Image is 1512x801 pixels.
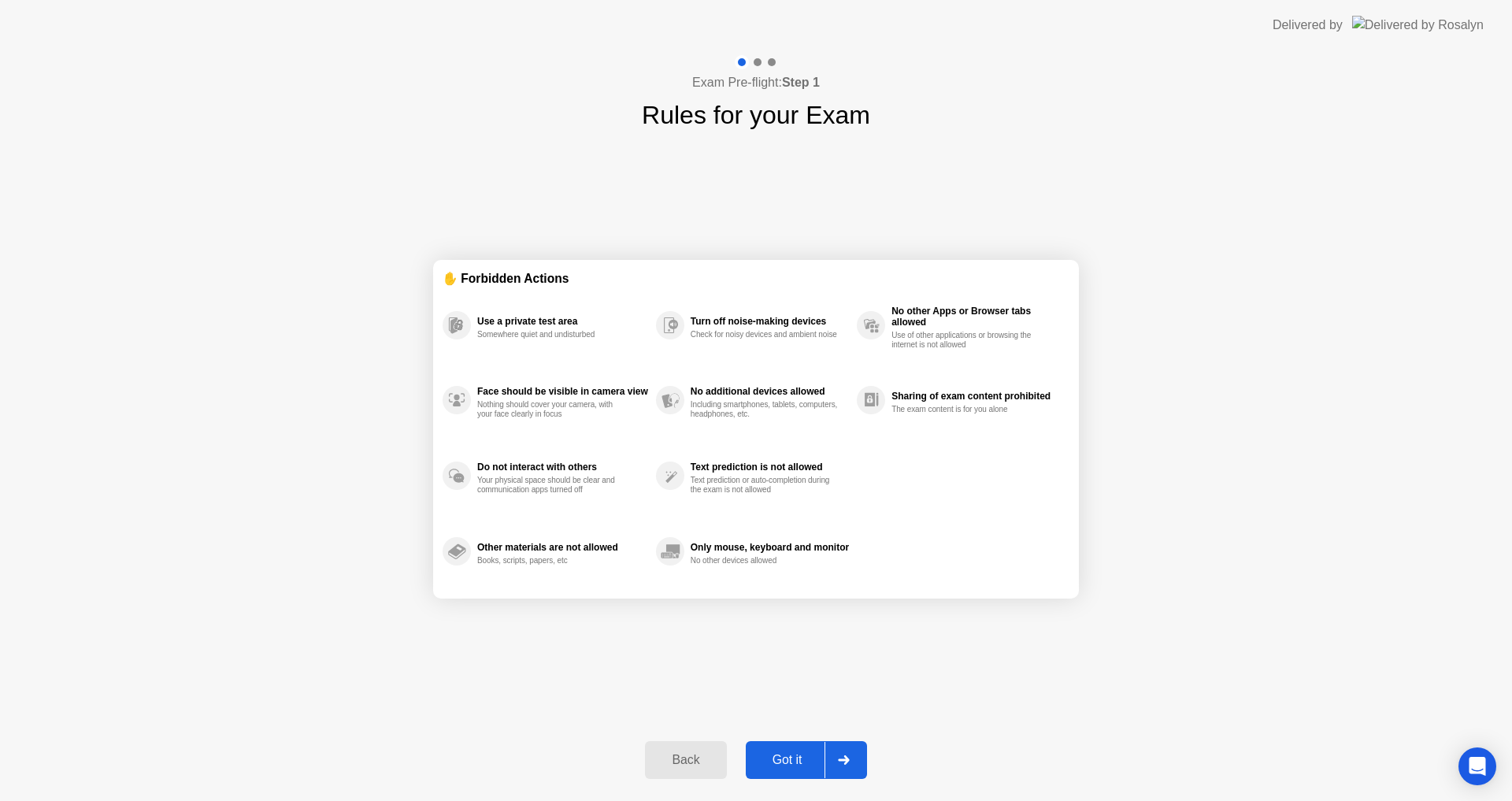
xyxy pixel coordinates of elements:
[477,316,648,327] div: Use a private test area
[750,753,825,767] div: Got it
[691,330,839,339] div: Check for noisy devices and ambient noise
[891,405,1040,414] div: The exam content is for you alone
[477,330,626,339] div: Somewhere quiet and undisturbed
[477,476,626,495] div: Your physical space should be clear and communication apps turned off
[782,76,820,89] b: Step 1
[691,386,849,397] div: No additional devices allowed
[891,331,1040,350] div: Use of other applications or browsing the internet is not allowed
[642,96,870,134] h1: Rules for your Exam
[746,741,867,779] button: Got it
[1352,16,1484,34] img: Delivered by Rosalyn
[691,316,849,327] div: Turn off noise-making devices
[691,462,849,473] div: Text prediction is not allowed
[891,306,1062,328] div: No other Apps or Browser tabs allowed
[477,542,648,553] div: Other materials are not allowed
[692,73,820,92] h4: Exam Pre-flight:
[477,386,648,397] div: Face should be visible in camera view
[691,476,839,495] div: Text prediction or auto-completion during the exam is not allowed
[1458,747,1496,785] div: Open Intercom Messenger
[891,391,1062,402] div: Sharing of exam content prohibited
[1273,16,1343,35] div: Delivered by
[477,556,626,566] div: Books, scripts, papers, etc
[645,741,726,779] button: Back
[691,542,849,553] div: Only mouse, keyboard and monitor
[477,462,648,473] div: Do not interact with others
[477,400,626,419] div: Nothing should cover your camera, with your face clearly in focus
[691,556,839,566] div: No other devices allowed
[443,269,1069,287] div: ✋ Forbidden Actions
[691,400,839,419] div: Including smartphones, tablets, computers, headphones, etc.
[650,753,721,767] div: Back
